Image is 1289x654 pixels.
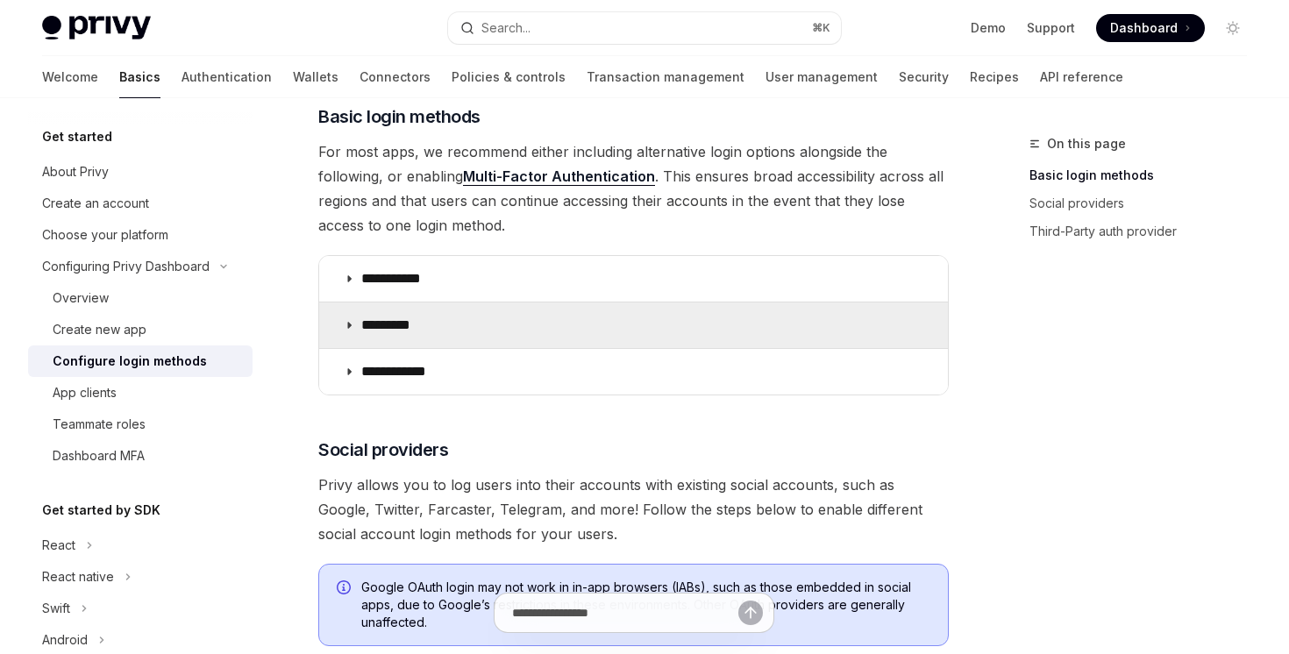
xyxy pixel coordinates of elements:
[42,535,75,556] div: React
[42,598,70,619] div: Swift
[448,12,840,44] button: Open search
[1096,14,1205,42] a: Dashboard
[318,104,481,129] span: Basic login methods
[28,188,253,219] a: Create an account
[53,445,145,466] div: Dashboard MFA
[481,18,531,39] div: Search...
[512,594,738,632] input: Ask a question...
[1029,217,1261,245] a: Third-Party auth provider
[42,566,114,587] div: React native
[738,601,763,625] button: Send message
[1029,161,1261,189] a: Basic login methods
[42,629,88,650] div: Android
[53,319,146,340] div: Create new app
[766,56,878,98] a: User management
[1047,133,1126,154] span: On this page
[28,251,253,282] button: Toggle Configuring Privy Dashboard section
[42,161,109,182] div: About Privy
[28,530,253,561] button: Toggle React section
[1027,19,1075,37] a: Support
[318,139,949,238] span: For most apps, we recommend either including alternative login options alongside the following, o...
[42,500,160,521] h5: Get started by SDK
[318,437,448,462] span: Social providers
[452,56,566,98] a: Policies & controls
[361,579,930,631] span: Google OAuth login may not work in in-app browsers (IABs), such as those embedded in social apps,...
[28,440,253,472] a: Dashboard MFA
[182,56,272,98] a: Authentication
[53,288,109,309] div: Overview
[812,21,830,35] span: ⌘ K
[42,224,168,245] div: Choose your platform
[28,409,253,440] a: Teammate roles
[28,156,253,188] a: About Privy
[360,56,431,98] a: Connectors
[42,126,112,147] h5: Get started
[28,593,253,624] button: Toggle Swift section
[318,473,949,546] span: Privy allows you to log users into their accounts with existing social accounts, such as Google, ...
[463,167,655,186] a: Multi-Factor Authentication
[28,345,253,377] a: Configure login methods
[53,351,207,372] div: Configure login methods
[971,19,1006,37] a: Demo
[337,580,354,598] svg: Info
[42,56,98,98] a: Welcome
[587,56,744,98] a: Transaction management
[28,219,253,251] a: Choose your platform
[1110,19,1178,37] span: Dashboard
[28,282,253,314] a: Overview
[1029,189,1261,217] a: Social providers
[53,382,117,403] div: App clients
[53,414,146,435] div: Teammate roles
[28,561,253,593] button: Toggle React native section
[119,56,160,98] a: Basics
[293,56,338,98] a: Wallets
[970,56,1019,98] a: Recipes
[28,377,253,409] a: App clients
[42,193,149,214] div: Create an account
[899,56,949,98] a: Security
[42,16,151,40] img: light logo
[1219,14,1247,42] button: Toggle dark mode
[1040,56,1123,98] a: API reference
[28,314,253,345] a: Create new app
[42,256,210,277] div: Configuring Privy Dashboard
